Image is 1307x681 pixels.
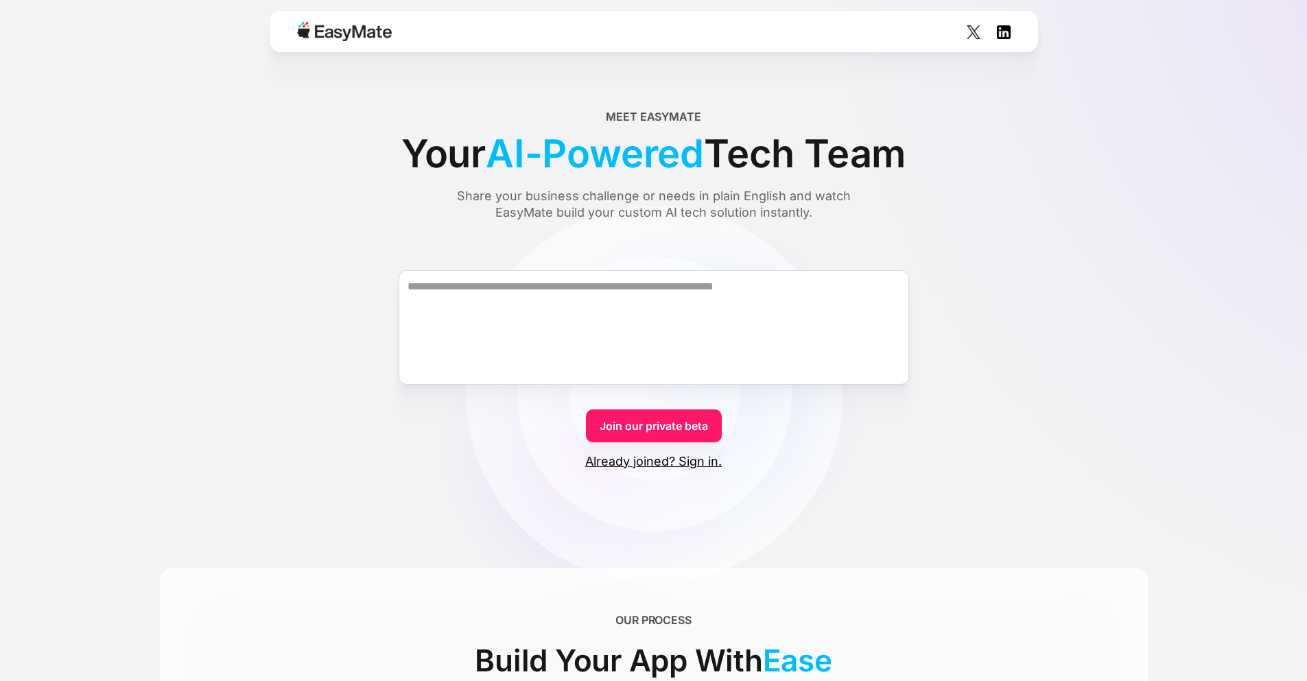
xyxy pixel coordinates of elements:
div: Meet EasyMate [606,108,701,125]
a: Join our private beta [586,409,722,442]
div: Share your business challenge or needs in plain English and watch EasyMate build your custom AI t... [431,188,877,221]
div: Your [401,125,906,182]
img: Social Icon [997,25,1011,39]
span: Tech Team [704,125,906,182]
a: Already joined? Sign in. [585,453,722,470]
span: AI-Powered [486,125,704,182]
form: Form [160,246,1148,470]
img: Social Icon [967,25,980,39]
div: OUR PROCESS [615,612,692,628]
img: Easymate logo [297,22,392,41]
